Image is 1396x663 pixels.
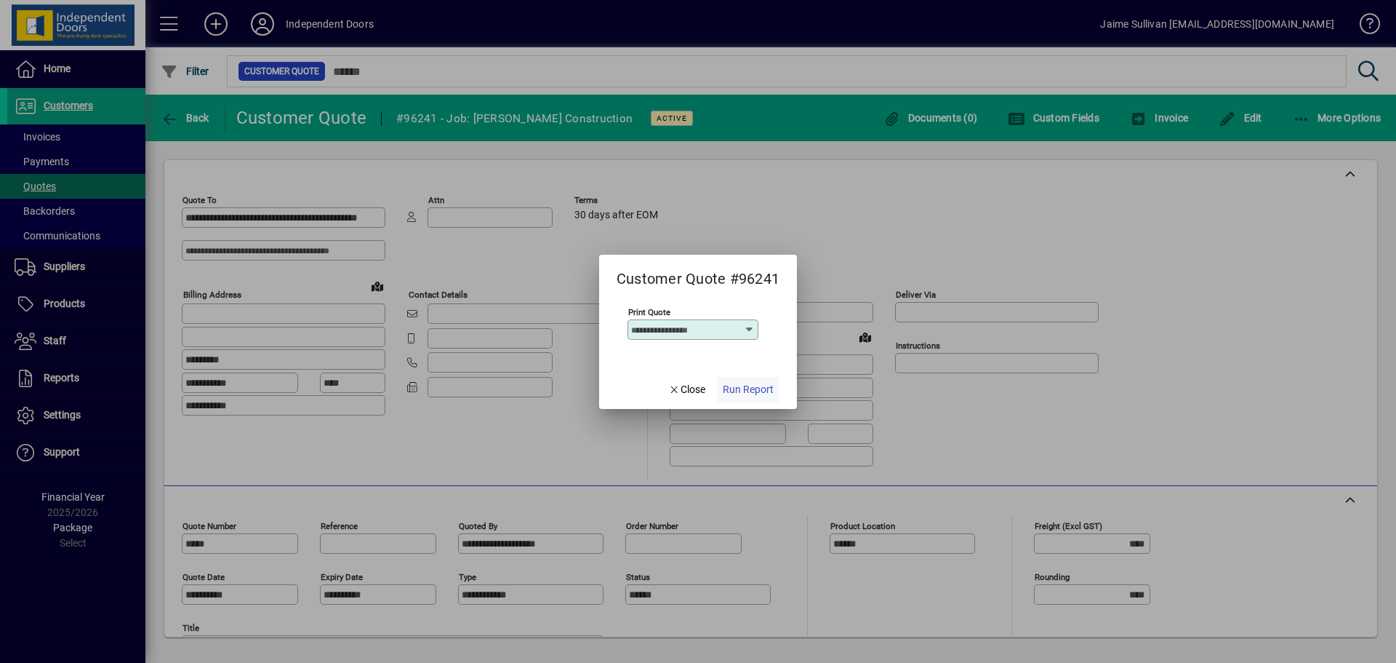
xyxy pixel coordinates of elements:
[668,382,706,397] span: Close
[628,306,670,317] mat-label: Print Quote
[599,255,797,290] h2: Customer Quote #96241
[717,377,779,403] button: Run Report
[662,377,712,403] button: Close
[723,382,774,397] span: Run Report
